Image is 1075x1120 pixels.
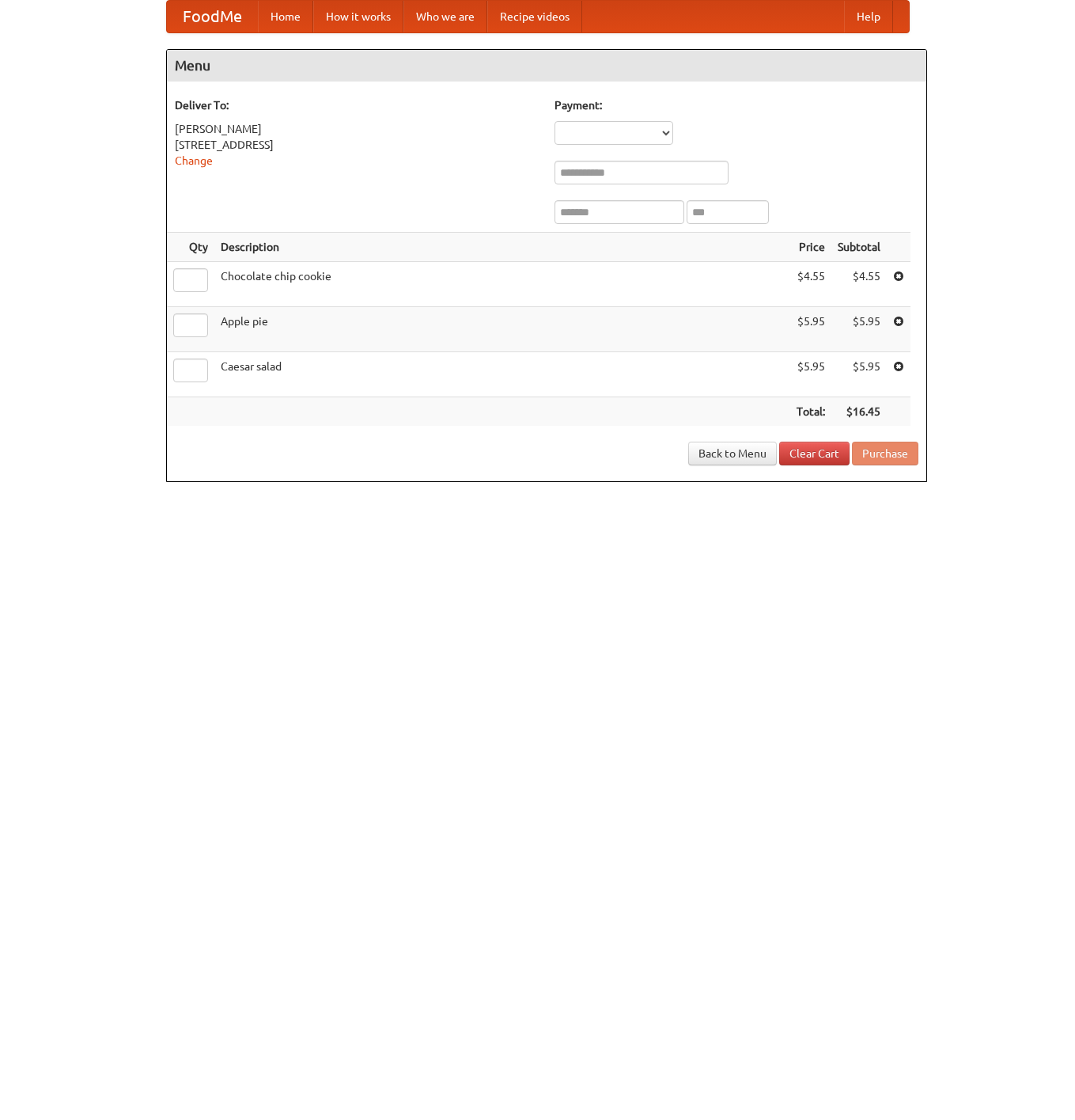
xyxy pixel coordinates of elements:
[790,352,831,397] td: $5.95
[790,233,831,262] th: Price
[555,97,918,113] h5: Payment:
[688,442,777,465] a: Back to Menu
[831,397,887,427] th: $16.45
[175,137,539,153] div: [STREET_ADDRESS]
[167,50,926,82] h4: Menu
[167,233,214,262] th: Qty
[313,1,403,32] a: How it works
[831,352,887,397] td: $5.95
[175,97,539,113] h5: Deliver To:
[403,1,487,32] a: Who we are
[779,442,850,465] a: Clear Cart
[790,397,831,427] th: Total:
[831,233,887,262] th: Subtotal
[487,1,582,32] a: Recipe videos
[844,1,893,32] a: Help
[831,262,887,307] td: $4.55
[790,262,831,307] td: $4.55
[214,262,790,307] td: Chocolate chip cookie
[167,1,258,32] a: FoodMe
[258,1,313,32] a: Home
[214,352,790,397] td: Caesar salad
[852,442,918,465] button: Purchase
[175,154,213,167] a: Change
[790,307,831,352] td: $5.95
[214,233,790,262] th: Description
[214,307,790,352] td: Apple pie
[175,121,539,137] div: [PERSON_NAME]
[831,307,887,352] td: $5.95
